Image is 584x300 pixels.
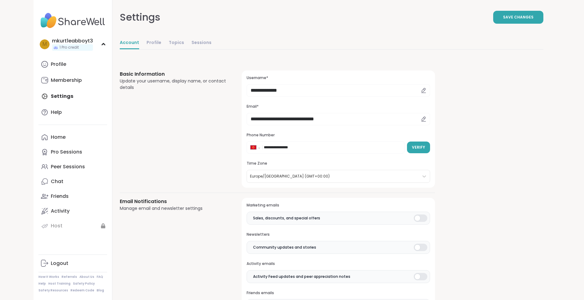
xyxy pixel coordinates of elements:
div: Membership [51,77,82,84]
div: Settings [120,10,160,25]
div: Logout [51,260,68,267]
div: Update your username, display name, or contact details [120,78,227,91]
button: Save Changes [493,11,543,24]
span: Sales, discounts, and special offers [253,215,320,221]
a: Membership [38,73,107,88]
a: Profile [38,57,107,72]
div: mkurt1eabboyt3 [52,38,93,44]
a: Help [38,282,46,286]
a: Topics [169,37,184,49]
span: Verify [412,145,425,150]
span: 1 Pro credit [59,45,79,50]
a: Activity [38,204,107,218]
a: Logout [38,256,107,271]
h3: Email Notifications [120,198,227,205]
a: Home [38,130,107,145]
div: Friends [51,193,69,200]
a: Pro Sessions [38,145,107,159]
a: Blog [97,288,104,293]
h3: Username* [247,75,430,81]
button: Verify [407,142,430,153]
a: Account [120,37,139,49]
a: Safety Policy [73,282,95,286]
span: m [42,40,47,48]
h3: Email* [247,104,430,109]
div: Help [51,109,62,116]
span: Community updates and stories [253,245,316,250]
a: Help [38,105,107,120]
div: Peer Sessions [51,163,85,170]
h3: Newsletters [247,232,430,237]
a: Host Training [48,282,70,286]
div: Pro Sessions [51,149,82,155]
div: Chat [51,178,63,185]
div: Host [51,222,62,229]
a: FAQ [97,275,103,279]
h3: Time Zone [247,161,430,166]
span: Save Changes [503,14,534,20]
a: Safety Resources [38,288,68,293]
a: How It Works [38,275,59,279]
h3: Marketing emails [247,203,430,208]
div: Activity [51,208,70,214]
a: Friends [38,189,107,204]
div: Home [51,134,66,141]
img: ShareWell Nav Logo [38,10,107,31]
a: Peer Sessions [38,159,107,174]
div: Profile [51,61,66,68]
a: Profile [147,37,161,49]
h3: Activity emails [247,261,430,266]
h3: Phone Number [247,133,430,138]
div: Manage email and newsletter settings [120,205,227,212]
a: Sessions [191,37,211,49]
h3: Basic Information [120,70,227,78]
a: Redeem Code [70,288,94,293]
h3: Friends emails [247,290,430,296]
a: Host [38,218,107,233]
a: About Us [79,275,94,279]
a: Chat [38,174,107,189]
span: Activity Feed updates and peer appreciation notes [253,274,350,279]
a: Referrals [62,275,77,279]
